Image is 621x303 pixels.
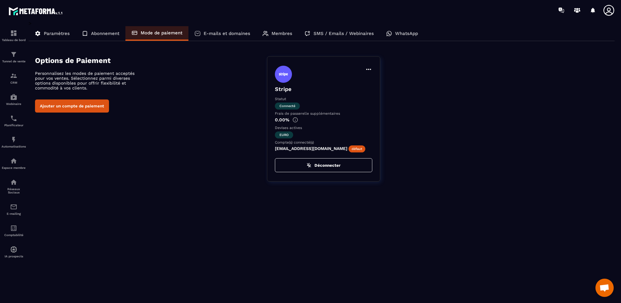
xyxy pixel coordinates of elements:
p: Paramètres [44,31,70,36]
p: Personnalisez les modes de paiement acceptés pour vos ventes. Sélectionnez parmi diverses options... [35,71,142,90]
p: [EMAIL_ADDRESS][DOMAIN_NAME] [275,146,372,152]
a: social-networksocial-networkRéseaux Sociaux [2,174,26,199]
a: automationsautomationsEspace membre [2,153,26,174]
img: social-network [10,179,17,186]
p: Compte(s) connecté(s) [275,140,372,145]
div: > [29,20,615,191]
p: Espace membre [2,166,26,169]
img: info-gr.5499bf25.svg [293,117,298,123]
p: Automatisations [2,145,26,148]
img: formation [10,51,17,58]
span: euro [275,131,293,138]
img: accountant [10,225,17,232]
p: Membres [272,31,292,36]
span: défaut [349,145,365,152]
p: 0.00% [275,117,372,123]
p: E-mailing [2,212,26,215]
img: email [10,203,17,211]
p: Abonnement [91,31,119,36]
img: stripe.9bed737a.svg [275,66,292,83]
p: Planificateur [2,124,26,127]
button: Déconnecter [275,158,372,172]
p: CRM [2,81,26,84]
a: automationsautomationsAutomatisations [2,131,26,153]
img: formation [10,72,17,79]
img: automations [10,93,17,101]
a: emailemailE-mailing [2,199,26,220]
h4: Options de Paiement [35,56,267,65]
p: Mode de paiement [141,30,182,36]
img: logo [9,5,63,16]
p: Frais de passerelle supplémentaires [275,111,372,116]
img: automations [10,157,17,165]
a: schedulerschedulerPlanificateur [2,110,26,131]
p: WhatsApp [395,31,418,36]
button: Ajouter un compte de paiement [35,99,109,113]
p: Tableau de bord [2,38,26,42]
p: Comptabilité [2,233,26,237]
p: Réseaux Sociaux [2,187,26,194]
p: Webinaire [2,102,26,106]
a: formationformationTunnel de vente [2,46,26,68]
p: Stripe [275,86,372,92]
a: formationformationCRM [2,68,26,89]
img: automations [10,136,17,143]
p: Statut [275,97,372,101]
a: formationformationTableau de bord [2,25,26,46]
p: IA prospects [2,255,26,258]
img: scheduler [10,115,17,122]
p: Tunnel de vente [2,60,26,63]
p: Devises actives [275,126,372,130]
img: automations [10,246,17,253]
img: zap-off.84e09383.svg [307,163,311,168]
a: automationsautomationsWebinaire [2,89,26,110]
img: formation [10,30,17,37]
p: E-mails et domaines [204,31,250,36]
span: Connecté [275,103,300,110]
a: accountantaccountantComptabilité [2,220,26,241]
p: SMS / Emails / Webinaires [314,31,374,36]
a: Ouvrir le chat [595,279,614,297]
